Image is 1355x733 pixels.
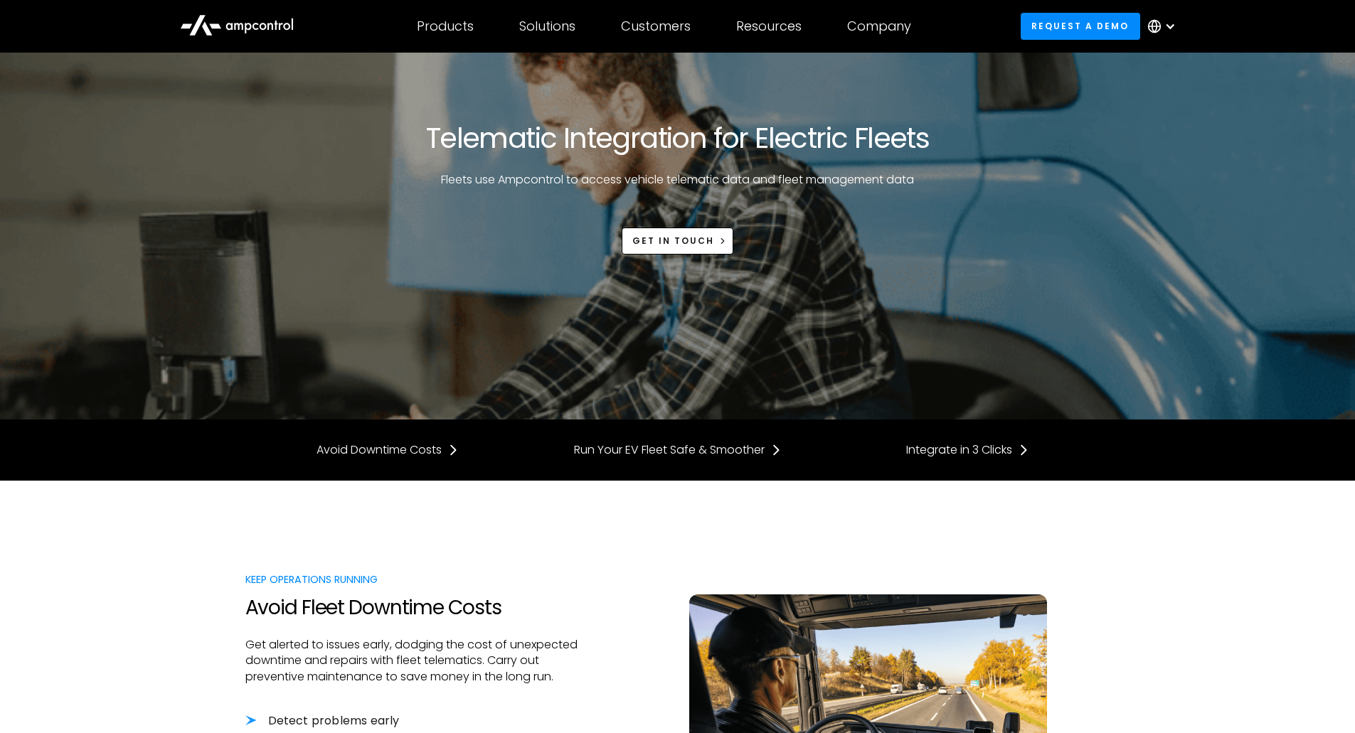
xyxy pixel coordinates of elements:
li: Detect problems early [245,713,583,729]
div: Resources [736,18,802,34]
a: Avoid Downtime Costs [317,442,459,458]
a: Request a demo [1021,13,1140,39]
div: Customers [621,18,691,34]
div: Keep Operations Running [245,572,583,587]
a: Get in touch [622,228,734,254]
a: Integrate in 3 Clicks [906,442,1029,458]
p: Fleets use Ampcontrol to access vehicle telematic data and fleet management data [418,172,937,188]
h1: Telematic Integration for Electric Fleets [426,121,929,155]
div: Company [847,18,911,34]
h2: Avoid Fleet Downtime Costs [245,596,583,620]
a: Run Your EV Fleet Safe & Smoother [574,442,782,458]
div: Avoid Downtime Costs [317,442,442,458]
div: Run Your EV Fleet Safe & Smoother [574,442,765,458]
p: Get alerted to issues early, dodging the cost of unexpected downtime and repairs with fleet telem... [245,637,583,685]
div: Solutions [519,18,575,34]
div: Products [417,18,474,34]
div: Get in touch [632,235,714,247]
div: Integrate in 3 Clicks [906,442,1012,458]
